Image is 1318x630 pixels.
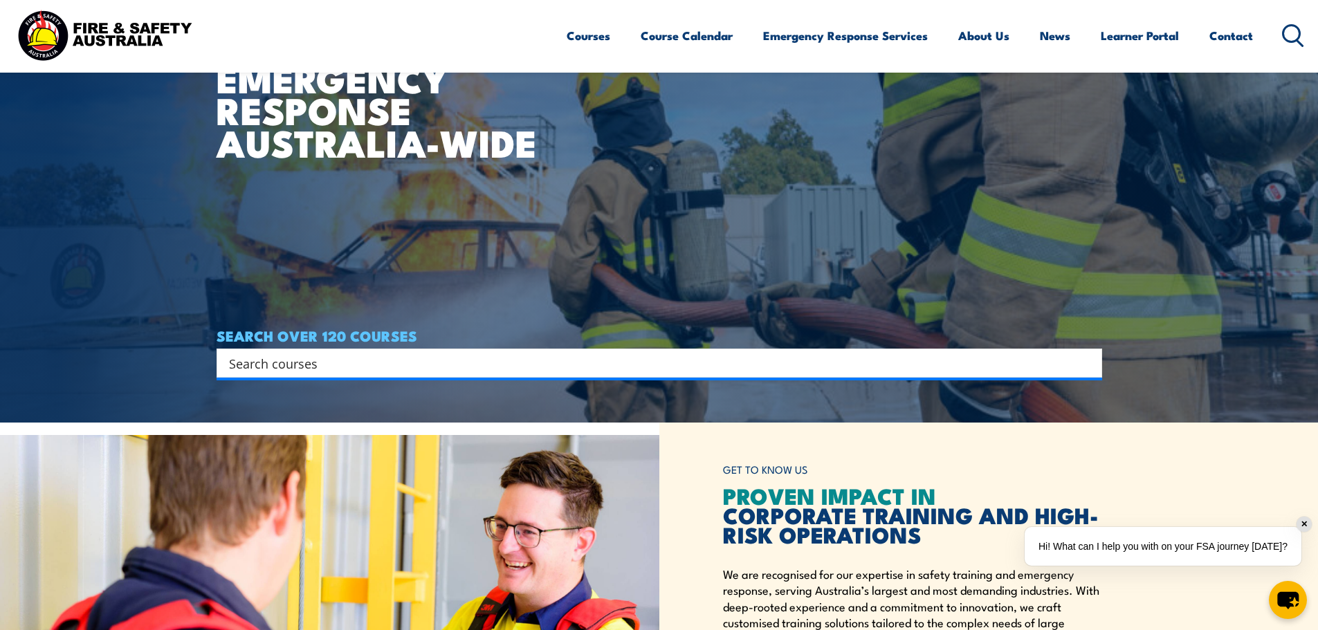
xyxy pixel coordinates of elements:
[1025,527,1301,566] div: Hi! What can I help you with on your FSA journey [DATE]?
[1297,517,1312,532] div: ✕
[567,17,610,54] a: Courses
[958,17,1009,54] a: About Us
[1040,17,1070,54] a: News
[723,457,1102,483] h6: GET TO KNOW US
[229,353,1072,373] input: Search input
[763,17,928,54] a: Emergency Response Services
[641,17,733,54] a: Course Calendar
[232,353,1074,373] form: Search form
[1101,17,1179,54] a: Learner Portal
[723,478,936,512] span: PROVEN IMPACT IN
[1269,581,1307,619] button: chat-button
[1078,353,1097,373] button: Search magnifier button
[217,328,1102,343] h4: SEARCH OVER 120 COURSES
[1209,17,1253,54] a: Contact
[723,485,1102,544] h2: CORPORATE TRAINING AND HIGH-RISK OPERATIONS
